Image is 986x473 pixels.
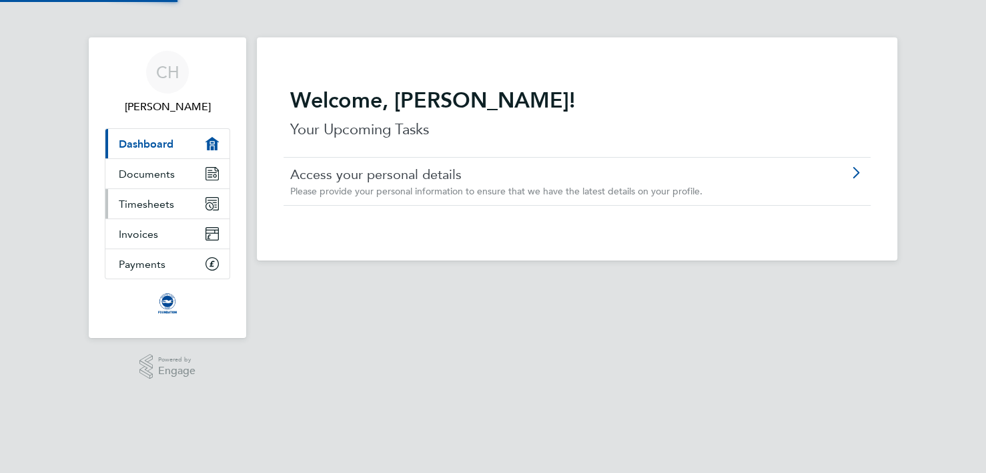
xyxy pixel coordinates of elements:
[158,354,195,365] span: Powered by
[105,249,229,279] a: Payments
[119,168,175,180] span: Documents
[105,99,230,115] span: Chris Hammans
[119,138,173,150] span: Dashboard
[89,37,246,338] nav: Main navigation
[157,293,178,314] img: albioninthecommunity-logo-retina.png
[156,63,179,81] span: CH
[290,166,789,183] a: Access your personal details
[105,159,229,188] a: Documents
[105,51,230,115] a: CH[PERSON_NAME]
[105,293,230,314] a: Go to home page
[105,129,229,158] a: Dashboard
[105,219,229,249] a: Invoices
[158,365,195,377] span: Engage
[119,198,174,210] span: Timesheets
[290,185,702,197] span: Please provide your personal information to ensure that we have the latest details on your profile.
[139,354,196,379] a: Powered byEngage
[290,119,864,140] p: Your Upcoming Tasks
[105,189,229,218] a: Timesheets
[119,228,158,241] span: Invoices
[119,258,165,271] span: Payments
[290,87,864,114] h2: Welcome, [PERSON_NAME]!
